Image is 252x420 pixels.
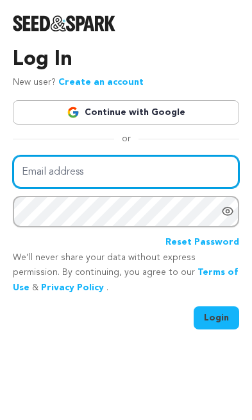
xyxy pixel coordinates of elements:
[13,15,239,31] a: Seed&Spark Homepage
[13,250,239,296] p: We’ll never share your data without express permission. By continuing, you agree to our & .
[13,44,239,75] h3: Log In
[67,106,80,119] img: Google logo
[58,78,144,87] a: Create an account
[41,283,104,292] a: Privacy Policy
[13,15,115,31] img: Seed&Spark Logo Dark Mode
[221,205,234,218] a: Show password as plain text. Warning: this will display your password on the screen.
[13,100,239,125] a: Continue with Google
[194,306,239,329] button: Login
[165,235,239,250] a: Reset Password
[13,155,239,188] input: Email address
[13,75,144,91] p: New user?
[114,132,139,145] span: or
